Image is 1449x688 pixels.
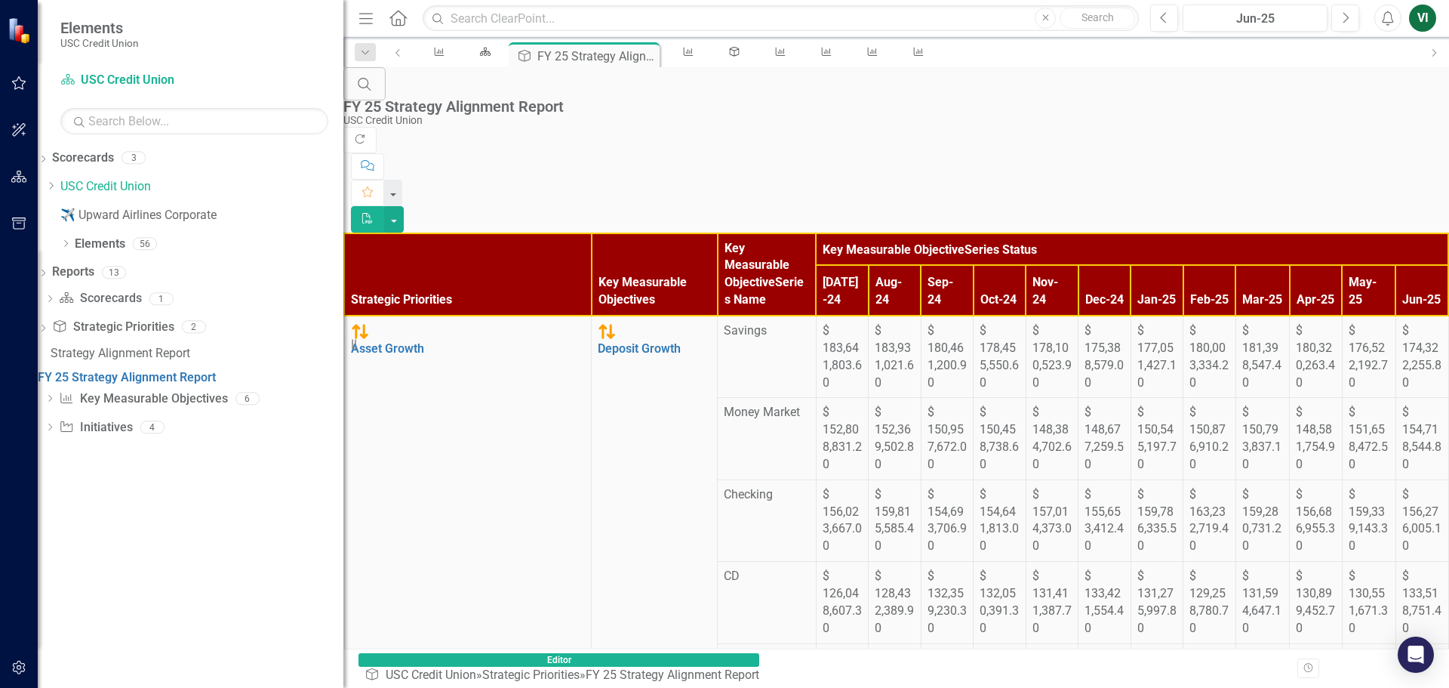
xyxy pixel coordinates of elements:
[1032,274,1072,309] div: Nov-24
[60,108,328,134] input: Search Below...
[598,274,711,309] div: Key Measurable Objectives
[928,405,967,471] span: $ 150,957,672.00
[816,316,869,398] td: Double-Click to Edit
[1409,5,1436,32] button: VI
[52,264,94,281] a: Reports
[358,653,759,667] span: Editor
[1242,323,1281,390] span: $ 181,398,547.40
[869,398,921,480] td: Double-Click to Edit
[1032,323,1072,390] span: $ 178,100,523.90
[38,369,343,387] a: FY 25 Strategy Alignment Report
[974,316,1026,398] td: Double-Click to Edit
[1402,405,1441,471] span: $ 154,718,544.80
[60,178,343,196] a: USC Credit Union
[1242,487,1281,554] span: $ 159,280,731.20
[59,419,132,437] a: Initiatives
[980,323,1019,390] span: $ 178,455,550.60
[351,292,585,309] div: Strategic Priorities
[1395,562,1448,643] td: Double-Click to Edit
[1297,292,1336,309] div: Apr-25
[980,487,1019,554] span: $ 154,641,813.00
[875,569,914,635] span: $ 128,432,389.90
[724,569,740,583] span: CD
[1032,405,1072,471] span: $ 148,384,702.60
[1242,405,1281,471] span: $ 150,793,837.10
[921,316,974,398] td: Double-Click to Edit
[980,569,1019,635] span: $ 132,050,391.30
[1026,480,1078,561] td: Double-Click to Edit
[102,266,126,279] div: 13
[1183,398,1236,480] td: Double-Click to Edit
[816,562,869,643] td: Double-Click to Edit
[1078,562,1131,643] td: Double-Click to Edit
[1085,292,1124,309] div: Dec-24
[1342,480,1395,561] td: Double-Click to Edit
[816,398,869,480] td: Double-Click to Edit
[1242,292,1282,309] div: Mar-25
[875,274,915,309] div: Aug-24
[875,323,914,390] span: $ 183,931,021.60
[974,398,1026,480] td: Double-Click to Edit
[1235,480,1289,561] td: Double-Click to Edit
[1290,398,1343,480] td: Double-Click to Edit
[724,240,809,309] div: Key Measurable Objective Series Name
[718,562,816,643] td: Double-Click to Edit
[921,398,974,480] td: Double-Click to Edit
[1078,398,1131,480] td: Double-Click to Edit
[8,17,34,43] img: ClearPoint Strategy
[1189,569,1229,635] span: $ 129,258,780.70
[1290,562,1343,643] td: Double-Click to Edit
[1026,562,1078,643] td: Double-Click to Edit
[1402,323,1441,390] span: $ 174,322,255.80
[1402,292,1441,309] div: Jun-25
[823,242,1441,259] div: Key Measurable Objective Series Status
[869,316,921,398] td: Double-Click to Edit
[1395,480,1448,561] td: Double-Click to Edit
[816,480,869,561] td: Double-Click to Edit
[1349,487,1388,554] span: $ 159,339,143.30
[921,562,974,643] td: Double-Click to Edit
[1183,480,1236,561] td: Double-Click to Edit
[386,668,476,682] a: USC Credit Union
[974,562,1026,643] td: Double-Click to Edit
[1032,569,1072,635] span: $ 131,411,387.70
[1188,10,1322,28] div: Jun-25
[1190,292,1229,309] div: Feb-25
[980,292,1020,309] div: Oct-24
[1084,487,1124,554] span: $ 155,653,412.40
[1137,405,1177,471] span: $ 150,545,197.70
[1349,405,1388,471] span: $ 151,658,472.50
[1183,316,1236,398] td: Double-Click to Edit
[60,207,343,224] a: ✈️ Upward Airlines Corporate
[869,562,921,643] td: Double-Click to Edit
[1235,398,1289,480] td: Double-Click to Edit
[598,341,681,356] a: Deposit Growth
[47,341,343,366] a: Strategy Alignment Report
[598,322,616,341] img: Caution
[1131,562,1183,643] td: Double-Click to Edit
[823,323,862,390] span: $ 183,641,803.60
[980,405,1019,471] span: $ 150,458,738.60
[823,487,862,554] span: $ 156,023,667.00
[537,47,656,66] div: FY 25 Strategy Alignment Report
[60,19,139,37] span: Elements
[75,236,125,253] a: Elements
[60,37,139,49] small: USC Credit Union
[52,319,174,336] a: Strategic Priorities
[1242,569,1281,635] span: $ 131,594,647.10
[928,569,967,635] span: $ 132,359,230.30
[122,152,146,165] div: 3
[928,323,967,390] span: $ 180,461,200.90
[365,667,765,684] div: » »
[823,405,862,471] span: $ 152,808,831.20
[1137,487,1177,554] span: $ 159,786,335.50
[1342,316,1395,398] td: Double-Click to Edit
[1349,323,1388,390] span: $ 176,522,192.70
[133,237,157,250] div: 56
[1290,480,1343,561] td: Double-Click to Edit
[1183,562,1236,643] td: Double-Click to Edit
[1235,562,1289,643] td: Double-Click to Edit
[423,5,1139,32] input: Search ClearPoint...
[1060,8,1135,29] button: Search
[974,480,1026,561] td: Double-Click to Edit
